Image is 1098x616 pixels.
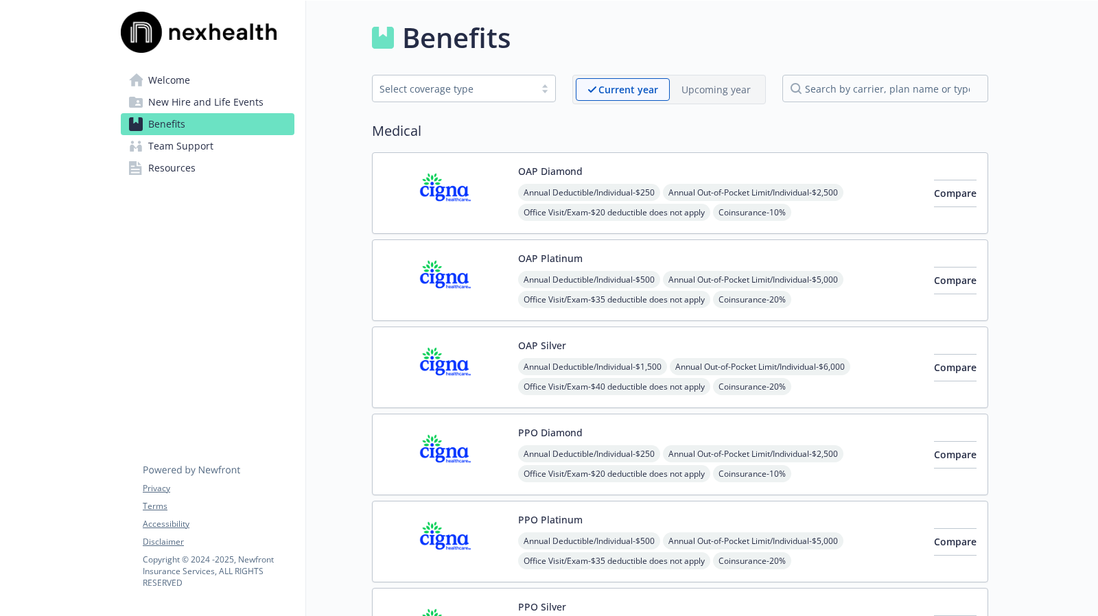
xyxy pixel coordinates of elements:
[518,600,566,614] button: PPO Silver
[518,532,660,549] span: Annual Deductible/Individual - $500
[518,184,660,201] span: Annual Deductible/Individual - $250
[148,91,264,113] span: New Hire and Life Events
[143,518,294,530] a: Accessibility
[121,91,294,113] a: New Hire and Life Events
[121,113,294,135] a: Benefits
[518,271,660,288] span: Annual Deductible/Individual - $500
[121,135,294,157] a: Team Support
[384,338,507,396] img: CIGNA carrier logo
[518,552,710,569] span: Office Visit/Exam - $35 deductible does not apply
[379,82,528,96] div: Select coverage type
[148,157,196,179] span: Resources
[518,445,660,462] span: Annual Deductible/Individual - $250
[713,291,791,308] span: Coinsurance - 20%
[143,482,294,495] a: Privacy
[663,184,843,201] span: Annual Out-of-Pocket Limit/Individual - $2,500
[518,378,710,395] span: Office Visit/Exam - $40 deductible does not apply
[384,512,507,571] img: CIGNA carrier logo
[518,204,710,221] span: Office Visit/Exam - $20 deductible does not apply
[934,535,977,548] span: Compare
[143,536,294,548] a: Disclaimer
[121,69,294,91] a: Welcome
[372,121,988,141] h2: Medical
[663,271,843,288] span: Annual Out-of-Pocket Limit/Individual - $5,000
[384,425,507,484] img: CIGNA carrier logo
[670,358,850,375] span: Annual Out-of-Pocket Limit/Individual - $6,000
[934,448,977,461] span: Compare
[934,354,977,381] button: Compare
[681,82,751,97] p: Upcoming year
[518,358,667,375] span: Annual Deductible/Individual - $1,500
[384,251,507,309] img: CIGNA carrier logo
[518,425,583,440] button: PPO Diamond
[663,445,843,462] span: Annual Out-of-Pocket Limit/Individual - $2,500
[384,164,507,222] img: CIGNA carrier logo
[934,528,977,556] button: Compare
[934,187,977,200] span: Compare
[934,441,977,469] button: Compare
[934,180,977,207] button: Compare
[148,113,185,135] span: Benefits
[518,164,583,178] button: OAP Diamond
[598,82,658,97] p: Current year
[934,274,977,287] span: Compare
[782,75,988,102] input: search by carrier, plan name or type
[713,465,791,482] span: Coinsurance - 10%
[143,554,294,589] p: Copyright © 2024 - 2025 , Newfront Insurance Services, ALL RIGHTS RESERVED
[934,267,977,294] button: Compare
[518,465,710,482] span: Office Visit/Exam - $20 deductible does not apply
[121,157,294,179] a: Resources
[402,17,511,58] h1: Benefits
[518,291,710,308] span: Office Visit/Exam - $35 deductible does not apply
[934,361,977,374] span: Compare
[713,552,791,569] span: Coinsurance - 20%
[148,135,213,157] span: Team Support
[713,378,791,395] span: Coinsurance - 20%
[518,512,583,527] button: PPO Platinum
[148,69,190,91] span: Welcome
[518,338,566,353] button: OAP Silver
[713,204,791,221] span: Coinsurance - 10%
[518,251,583,265] button: OAP Platinum
[143,500,294,512] a: Terms
[663,532,843,549] span: Annual Out-of-Pocket Limit/Individual - $5,000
